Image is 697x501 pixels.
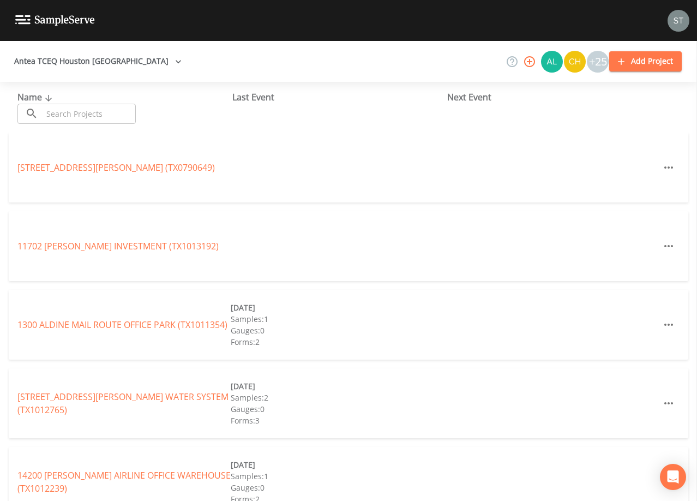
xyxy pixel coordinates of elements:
[231,380,444,392] div: [DATE]
[540,51,563,73] div: Alaina Hahn
[17,91,55,103] span: Name
[231,392,444,403] div: Samples: 2
[563,51,586,73] div: Charles Medina
[10,51,186,71] button: Antea TCEQ Houston [GEOGRAPHIC_DATA]
[609,51,682,71] button: Add Project
[231,403,444,415] div: Gauges: 0
[587,51,609,73] div: +25
[17,319,227,331] a: 1300 ALDINE MAIL ROUTE OFFICE PARK (TX1011354)
[17,162,215,174] a: [STREET_ADDRESS][PERSON_NAME] (TX0790649)
[231,325,444,336] div: Gauges: 0
[668,10,689,32] img: cb9926319991c592eb2b4c75d39c237f
[17,240,219,252] a: 11702 [PERSON_NAME] INVESTMENT (TX1013192)
[232,91,447,104] div: Last Event
[660,464,686,490] div: Open Intercom Messenger
[231,482,444,493] div: Gauges: 0
[17,391,229,416] a: [STREET_ADDRESS][PERSON_NAME] WATER SYSTEM (TX1012765)
[564,51,586,73] img: c74b8b8b1c7a9d34f67c5e0ca157ed15
[541,51,563,73] img: 30a13df2a12044f58df5f6b7fda61338
[43,104,136,124] input: Search Projects
[17,469,231,494] a: 14200 [PERSON_NAME] AIRLINE OFFICE WAREHOUSE (TX1012239)
[231,302,444,313] div: [DATE]
[231,470,444,482] div: Samples: 1
[231,415,444,426] div: Forms: 3
[447,91,662,104] div: Next Event
[231,313,444,325] div: Samples: 1
[231,459,444,470] div: [DATE]
[231,336,444,348] div: Forms: 2
[15,15,95,26] img: logo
